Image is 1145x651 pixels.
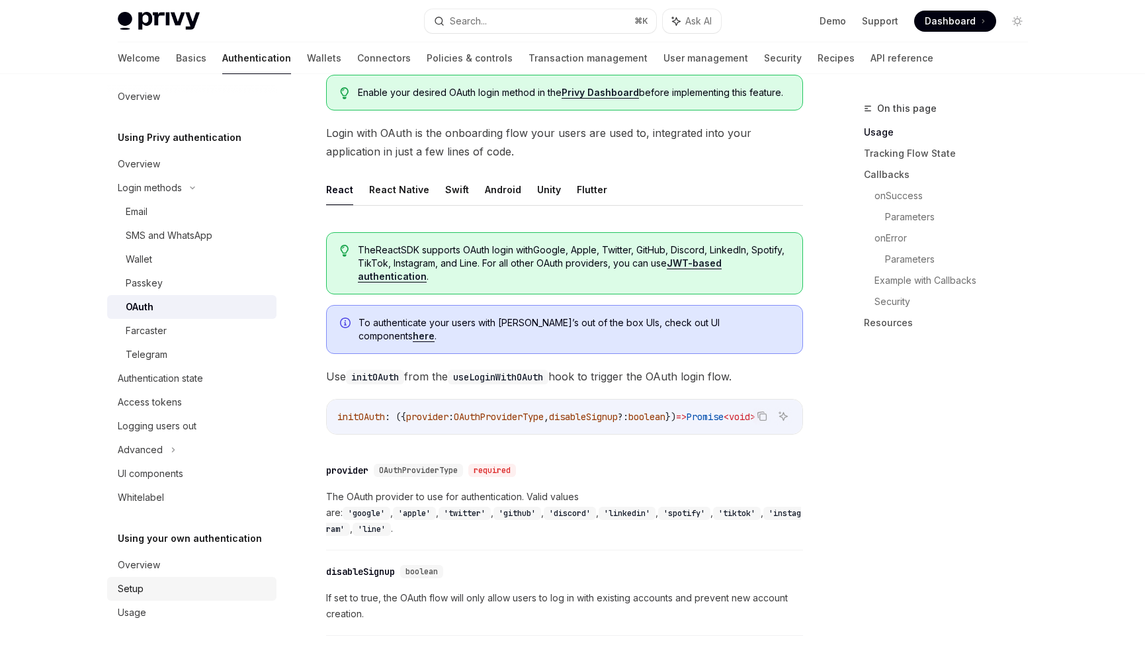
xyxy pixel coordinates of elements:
[359,316,789,343] span: To authenticate your users with [PERSON_NAME]’s out of the box UIs, check out UI components .
[485,174,521,205] button: Android
[544,411,549,423] span: ,
[107,577,276,601] a: Setup
[885,206,1039,228] a: Parameters
[874,228,1039,249] a: onError
[126,204,148,220] div: Email
[874,291,1039,312] a: Security
[925,15,976,28] span: Dashboard
[126,299,153,315] div: OAuth
[126,275,163,291] div: Passkey
[577,174,607,205] button: Flutter
[118,466,183,482] div: UI components
[118,12,200,30] img: light logo
[107,200,276,224] a: Email
[753,408,771,425] button: Copy the contents from the code block
[687,411,724,423] span: Promise
[663,42,748,74] a: User management
[413,330,435,342] a: here
[468,464,516,477] div: required
[544,507,596,520] code: 'discord'
[107,343,276,367] a: Telegram
[353,523,391,536] code: 'line'
[877,101,937,116] span: On this page
[337,411,385,423] span: initOAuth
[448,370,548,384] code: useLoginWithOAuth
[874,270,1039,291] a: Example with Callbacks
[864,312,1039,333] a: Resources
[326,489,803,537] span: The OAuth provider to use for authentication. Valid values are: , , , , , , , , , .
[326,124,803,161] span: Login with OAuth is the onboarding flow your users are used to, integrated into your application ...
[340,318,353,331] svg: Info
[326,464,368,477] div: provider
[775,408,792,425] button: Ask AI
[493,507,541,520] code: 'github'
[862,15,898,28] a: Support
[118,394,182,410] div: Access tokens
[599,507,656,520] code: 'linkedin'
[107,247,276,271] a: Wallet
[118,605,146,621] div: Usage
[405,566,438,577] span: boolean
[326,590,803,622] span: If set to true, the OAuth flow will only allow users to log in with existing accounts and prevent...
[914,11,996,32] a: Dashboard
[439,507,491,520] code: 'twitter'
[864,122,1039,143] a: Usage
[870,42,933,74] a: API reference
[634,16,648,26] span: ⌘ K
[676,411,687,423] span: =>
[425,9,656,33] button: Search...⌘K
[729,411,750,423] span: void
[340,87,349,99] svg: Tip
[369,174,429,205] button: React Native
[663,9,721,33] button: Ask AI
[713,507,761,520] code: 'tiktok'
[107,367,276,390] a: Authentication state
[529,42,648,74] a: Transaction management
[107,601,276,625] a: Usage
[818,42,855,74] a: Recipes
[393,507,436,520] code: 'apple'
[665,411,676,423] span: })
[107,271,276,295] a: Passkey
[118,557,160,573] div: Overview
[450,13,487,29] div: Search...
[379,465,458,476] span: OAuthProviderType
[658,507,710,520] code: 'spotify'
[107,390,276,414] a: Access tokens
[385,411,406,423] span: : ({
[448,411,454,423] span: :
[107,486,276,509] a: Whitelabel
[107,85,276,108] a: Overview
[750,411,755,423] span: >
[562,87,639,99] a: Privy Dashboard
[107,295,276,319] a: OAuth
[126,323,167,339] div: Farcaster
[107,224,276,247] a: SMS and WhatsApp
[685,15,712,28] span: Ask AI
[118,531,262,546] h5: Using your own authentication
[126,228,212,243] div: SMS and WhatsApp
[107,462,276,486] a: UI components
[118,130,241,146] h5: Using Privy authentication
[406,411,448,423] span: provider
[126,347,167,363] div: Telegram
[118,180,182,196] div: Login methods
[1007,11,1028,32] button: Toggle dark mode
[176,42,206,74] a: Basics
[107,553,276,577] a: Overview
[118,42,160,74] a: Welcome
[537,174,561,205] button: Unity
[326,174,353,205] button: React
[549,411,618,423] span: disableSignup
[864,143,1039,164] a: Tracking Flow State
[885,249,1039,270] a: Parameters
[326,367,803,386] span: Use from the hook to trigger the OAuth login flow.
[454,411,544,423] span: OAuthProviderType
[118,370,203,386] div: Authentication state
[874,185,1039,206] a: onSuccess
[764,42,802,74] a: Security
[118,418,196,434] div: Logging users out
[724,411,729,423] span: <
[107,319,276,343] a: Farcaster
[358,86,788,99] span: Enable your desired OAuth login method in the before implementing this feature.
